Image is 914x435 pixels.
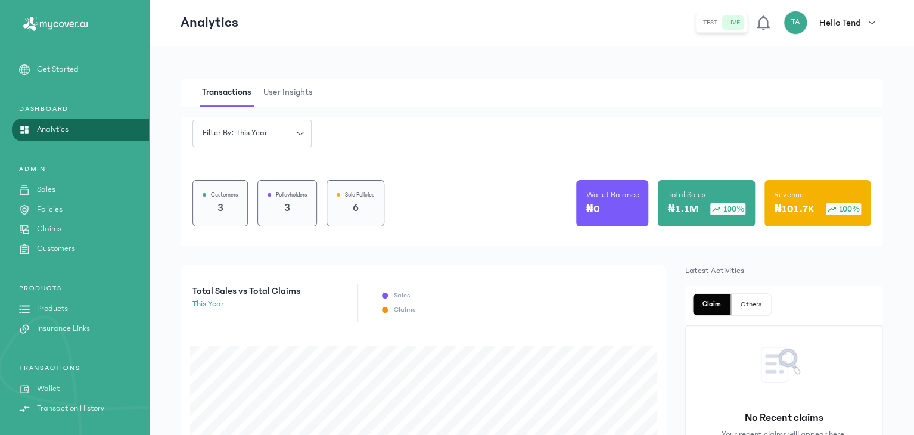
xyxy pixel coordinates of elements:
p: Analytics [181,13,238,32]
p: Analytics [37,123,69,136]
p: Wallet [37,383,60,395]
p: Sold Policies [345,190,374,200]
p: 3 [268,200,307,216]
p: ₦1.1M [667,201,698,218]
p: Policyholders [276,190,307,200]
p: Sales [37,184,55,196]
p: Wallet Balance [586,189,639,201]
p: Total Sales [667,189,705,201]
p: Insurance Links [37,322,90,335]
button: TAHello Tend [784,11,882,35]
button: Filter by: this year [192,120,312,147]
button: test [698,15,722,30]
div: TA [784,11,807,35]
div: 100% [710,203,745,215]
button: User Insights [261,79,322,107]
button: Transactions [200,79,261,107]
span: Transactions [200,79,254,107]
p: Policies [37,203,63,216]
p: Latest Activities [685,265,882,276]
p: Transaction History [37,402,104,415]
span: Filter by: this year [195,127,275,139]
p: Total Sales vs Total Claims [192,284,300,298]
span: User Insights [261,79,315,107]
p: 3 [203,200,238,216]
p: 6 [337,200,374,216]
button: live [722,15,745,30]
button: Claim [693,294,731,315]
p: Revenue [774,189,803,201]
p: Customers [37,243,75,255]
p: Claims [394,305,415,315]
p: ₦0 [586,201,600,218]
p: ₦101.7K [774,201,814,218]
div: 100% [826,203,861,215]
p: Get Started [37,63,79,76]
p: Hello Tend [819,15,861,30]
p: Claims [37,223,61,235]
p: this year [192,298,300,310]
p: Customers [211,190,238,200]
p: Products [37,303,68,315]
p: No Recent claims [745,409,823,426]
p: Sales [394,291,410,300]
button: Others [731,294,771,315]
